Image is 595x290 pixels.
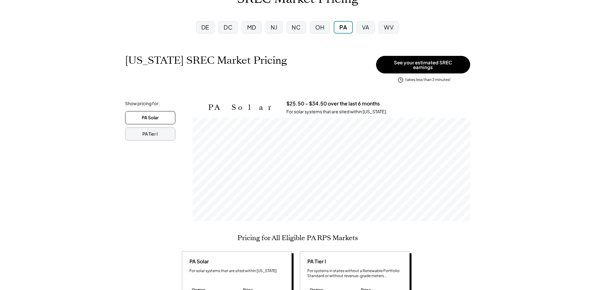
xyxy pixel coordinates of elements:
[189,268,287,274] div: For solar systems that are sited within [US_STATE].
[286,109,387,115] div: For solar systems that are sited within [US_STATE].
[271,23,277,31] div: NJ
[376,56,470,73] button: See your estimated SREC earnings
[292,23,300,31] div: NC
[142,131,158,137] div: PA Tier I
[201,23,209,31] div: DE
[405,77,450,83] div: takes less than 2 minutes!
[208,103,277,112] h2: PA Solar
[339,23,347,31] div: PA
[307,268,405,279] div: For systems in states without a Renewable Portfolio Standard or without revenue-grade meters...
[142,115,159,121] div: PA Solar
[224,23,232,31] div: DC
[237,234,358,242] h2: Pricing for All Eligible PA RPS Markets
[286,100,380,107] h3: $25.50 - $34.50 over the last 6 months
[315,23,325,31] div: OH
[125,54,287,67] h1: [US_STATE] SREC Market Pricing
[187,258,209,265] div: PA Solar
[125,100,160,107] div: Show pricing for:
[305,258,326,265] div: PA Tier I
[384,23,394,31] div: WV
[362,23,369,31] div: VA
[247,23,256,31] div: MD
